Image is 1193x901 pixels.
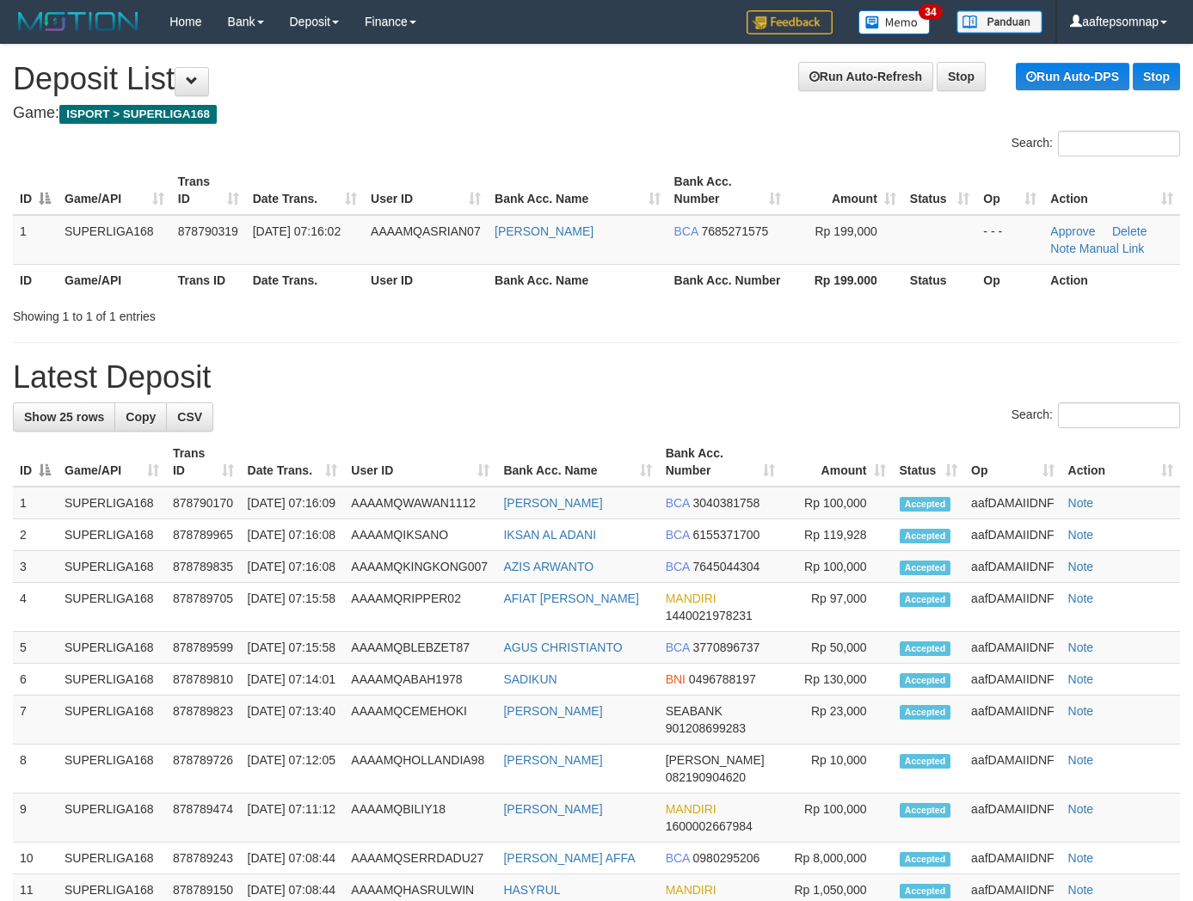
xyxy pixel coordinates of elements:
td: AAAAMQWAWAN1112 [344,487,496,519]
td: SUPERLIGA168 [58,519,166,551]
a: Run Auto-DPS [1016,63,1129,90]
td: Rp 130,000 [782,664,892,696]
th: Bank Acc. Name [488,264,667,296]
td: aafDAMAIIDNF [964,843,1061,874]
th: User ID: activate to sort column ascending [364,166,488,215]
h1: Latest Deposit [13,360,1180,395]
a: Note [1068,591,1094,605]
td: [DATE] 07:16:08 [241,519,345,551]
td: aafDAMAIIDNF [964,519,1061,551]
td: SUPERLIGA168 [58,583,166,632]
input: Search: [1058,402,1180,428]
th: Game/API: activate to sort column ascending [58,438,166,487]
span: Accepted [900,754,951,769]
span: Copy 1600002667984 to clipboard [666,819,753,833]
td: [DATE] 07:16:08 [241,551,345,583]
th: ID: activate to sort column descending [13,438,58,487]
td: AAAAMQIKSANO [344,519,496,551]
td: 1 [13,487,58,519]
span: BCA [666,641,690,654]
span: [PERSON_NAME] [666,753,765,767]
span: Accepted [900,803,951,818]
span: MANDIRI [666,883,716,897]
h1: Deposit List [13,62,1180,96]
td: Rp 119,928 [782,519,892,551]
img: Feedback.jpg [747,10,833,34]
a: Note [1068,672,1094,686]
h4: Game: [13,105,1180,122]
th: Status: activate to sort column ascending [903,166,977,215]
td: 8 [13,745,58,794]
th: Game/API [58,264,171,296]
a: Note [1068,883,1094,897]
td: Rp 23,000 [782,696,892,745]
span: SEABANK [666,704,723,718]
a: HASYRUL [503,883,560,897]
span: BCA [666,528,690,542]
a: AFIAT [PERSON_NAME] [503,591,638,605]
td: SUPERLIGA168 [58,664,166,696]
span: BCA [674,224,698,238]
span: BCA [666,496,690,510]
th: Status: activate to sort column ascending [893,438,965,487]
span: Copy 901208699283 to clipboard [666,721,746,735]
td: 878789823 [166,696,241,745]
td: 5 [13,632,58,664]
td: Rp 10,000 [782,745,892,794]
td: SUPERLIGA168 [58,487,166,519]
td: 878789705 [166,583,241,632]
th: Bank Acc. Number: activate to sort column ascending [659,438,783,487]
td: 878790170 [166,487,241,519]
td: SUPERLIGA168 [58,551,166,583]
a: [PERSON_NAME] [503,496,602,510]
td: Rp 100,000 [782,487,892,519]
a: Stop [937,62,986,91]
th: Action: activate to sort column ascending [1061,438,1180,487]
span: Accepted [900,497,951,512]
td: 9 [13,794,58,843]
span: CSV [177,410,202,424]
td: [DATE] 07:08:44 [241,843,345,874]
th: Trans ID: activate to sort column ascending [166,438,241,487]
span: Copy 7685271575 to clipboard [701,224,768,238]
th: Op [976,264,1043,296]
td: aafDAMAIIDNF [964,632,1061,664]
a: Note [1068,496,1094,510]
span: MANDIRI [666,591,716,605]
td: [DATE] 07:11:12 [241,794,345,843]
a: Run Auto-Refresh [798,62,933,91]
span: Accepted [900,529,951,543]
td: SUPERLIGA168 [58,794,166,843]
td: 6 [13,664,58,696]
label: Search: [1012,402,1180,428]
span: Accepted [900,705,951,720]
td: 7 [13,696,58,745]
th: Game/API: activate to sort column ascending [58,166,171,215]
a: [PERSON_NAME] AFFA [503,851,635,865]
td: 3 [13,551,58,583]
img: Button%20Memo.svg [858,10,931,34]
span: [DATE] 07:16:02 [253,224,341,238]
th: Trans ID [171,264,246,296]
a: IKSAN AL ADANI [503,528,596,542]
td: [DATE] 07:13:40 [241,696,345,745]
td: 878789965 [166,519,241,551]
th: User ID: activate to sort column ascending [344,438,496,487]
span: Accepted [900,673,951,688]
td: AAAAMQKINGKONG007 [344,551,496,583]
a: Note [1068,753,1094,767]
td: 878789810 [166,664,241,696]
span: BNI [666,672,686,686]
span: Copy 082190904620 to clipboard [666,770,746,784]
span: Copy 0980295206 to clipboard [693,851,760,865]
span: Copy 1440021978231 to clipboard [666,609,753,622]
span: Show 25 rows [24,410,104,424]
td: aafDAMAIIDNF [964,551,1061,583]
td: AAAAMQCEMEHOKI [344,696,496,745]
span: Accepted [900,884,951,898]
span: BCA [666,851,690,865]
span: Copy 3770896737 to clipboard [693,641,760,654]
td: 878789599 [166,632,241,664]
th: Rp 199.000 [788,264,903,296]
img: panduan.png [956,10,1042,34]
